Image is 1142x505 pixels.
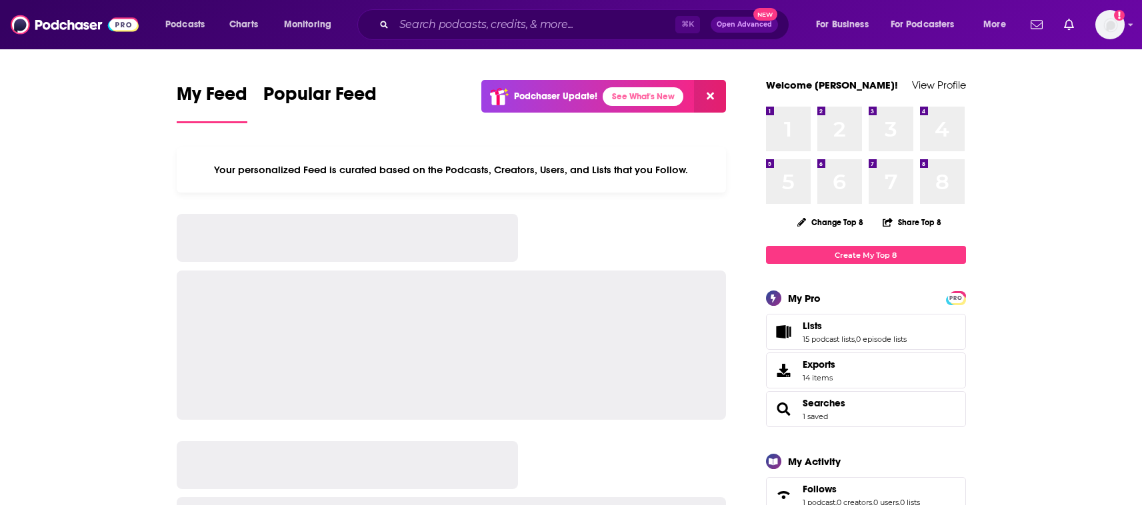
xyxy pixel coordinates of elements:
[803,483,920,495] a: Follows
[788,455,841,468] div: My Activity
[766,352,966,388] a: Exports
[771,400,797,418] a: Searches
[803,483,837,495] span: Follows
[948,292,964,302] a: PRO
[983,15,1006,34] span: More
[156,14,222,35] button: open menu
[263,83,377,123] a: Popular Feed
[803,412,828,421] a: 1 saved
[1095,10,1125,39] button: Show profile menu
[771,361,797,380] span: Exports
[603,87,683,106] a: See What's New
[856,334,907,344] a: 0 episode lists
[1095,10,1125,39] img: User Profile
[275,14,349,35] button: open menu
[912,79,966,91] a: View Profile
[771,322,797,341] a: Lists
[803,320,907,332] a: Lists
[177,147,727,193] div: Your personalized Feed is curated based on the Podcasts, Creators, Users, and Lists that you Follow.
[284,15,331,34] span: Monitoring
[766,246,966,264] a: Create My Top 8
[788,292,821,304] div: My Pro
[855,334,856,344] span: ,
[263,83,377,113] span: Popular Feed
[803,358,835,370] span: Exports
[803,373,835,382] span: 14 items
[165,15,205,34] span: Podcasts
[789,214,872,231] button: Change Top 8
[221,14,266,35] a: Charts
[766,79,898,91] a: Welcome [PERSON_NAME]!
[675,16,700,33] span: ⌘ K
[766,314,966,350] span: Lists
[711,17,778,33] button: Open AdvancedNew
[1059,13,1079,36] a: Show notifications dropdown
[177,83,247,123] a: My Feed
[370,9,802,40] div: Search podcasts, credits, & more...
[394,14,675,35] input: Search podcasts, credits, & more...
[882,14,974,35] button: open menu
[816,15,869,34] span: For Business
[1114,10,1125,21] svg: Add a profile image
[766,391,966,427] span: Searches
[717,21,772,28] span: Open Advanced
[1025,13,1048,36] a: Show notifications dropdown
[803,397,845,409] a: Searches
[1095,10,1125,39] span: Logged in as saraatspark
[229,15,258,34] span: Charts
[974,14,1023,35] button: open menu
[891,15,955,34] span: For Podcasters
[11,12,139,37] img: Podchaser - Follow, Share and Rate Podcasts
[514,91,597,102] p: Podchaser Update!
[771,486,797,504] a: Follows
[882,209,942,235] button: Share Top 8
[807,14,885,35] button: open menu
[803,334,855,344] a: 15 podcast lists
[803,320,822,332] span: Lists
[177,83,247,113] span: My Feed
[753,8,777,21] span: New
